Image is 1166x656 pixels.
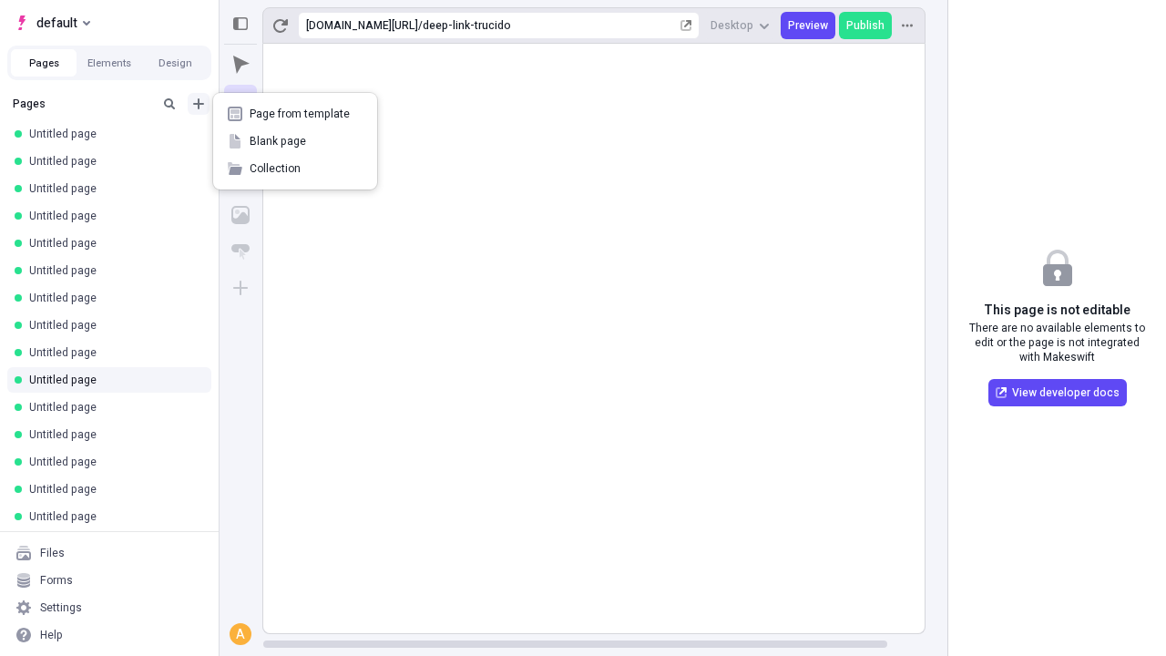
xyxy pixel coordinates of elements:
a: View developer docs [988,379,1127,406]
div: Untitled page [29,263,197,278]
div: Untitled page [29,509,197,524]
div: Files [40,546,65,560]
button: Pages [11,49,77,77]
span: This page is not editable [984,301,1130,321]
div: Untitled page [29,345,197,360]
div: Untitled page [29,181,197,196]
button: Button [224,235,257,268]
span: default [36,12,77,34]
div: Untitled page [29,154,197,169]
div: Untitled page [29,209,197,223]
div: Untitled page [29,400,197,415]
div: Pages [13,97,151,111]
div: Help [40,628,63,642]
div: Untitled page [29,236,197,251]
span: Publish [846,18,885,33]
button: Elements [77,49,142,77]
button: Select site [7,9,97,36]
span: Collection [250,161,363,176]
div: / [418,18,423,33]
span: Page from template [250,107,363,121]
button: Design [142,49,208,77]
div: [URL][DOMAIN_NAME] [306,18,418,33]
div: Untitled page [29,373,197,387]
button: Publish [839,12,892,39]
span: Desktop [711,18,753,33]
div: Untitled page [29,291,197,305]
div: Untitled page [29,482,197,497]
button: Preview [781,12,835,39]
div: Settings [40,600,82,615]
div: Untitled page [29,318,197,333]
span: There are no available elements to edit or the page is not integrated with Makeswift [963,321,1151,364]
div: Untitled page [29,427,197,442]
span: Preview [788,18,828,33]
button: Image [224,199,257,231]
span: Blank page [250,134,363,149]
div: Untitled page [29,455,197,469]
button: Add new [188,93,210,115]
button: Desktop [703,12,777,39]
div: Add new [213,93,377,190]
span: A [236,625,245,645]
div: Forms [40,573,73,588]
div: Untitled page [29,127,197,141]
div: deep-link-trucido [423,18,677,33]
